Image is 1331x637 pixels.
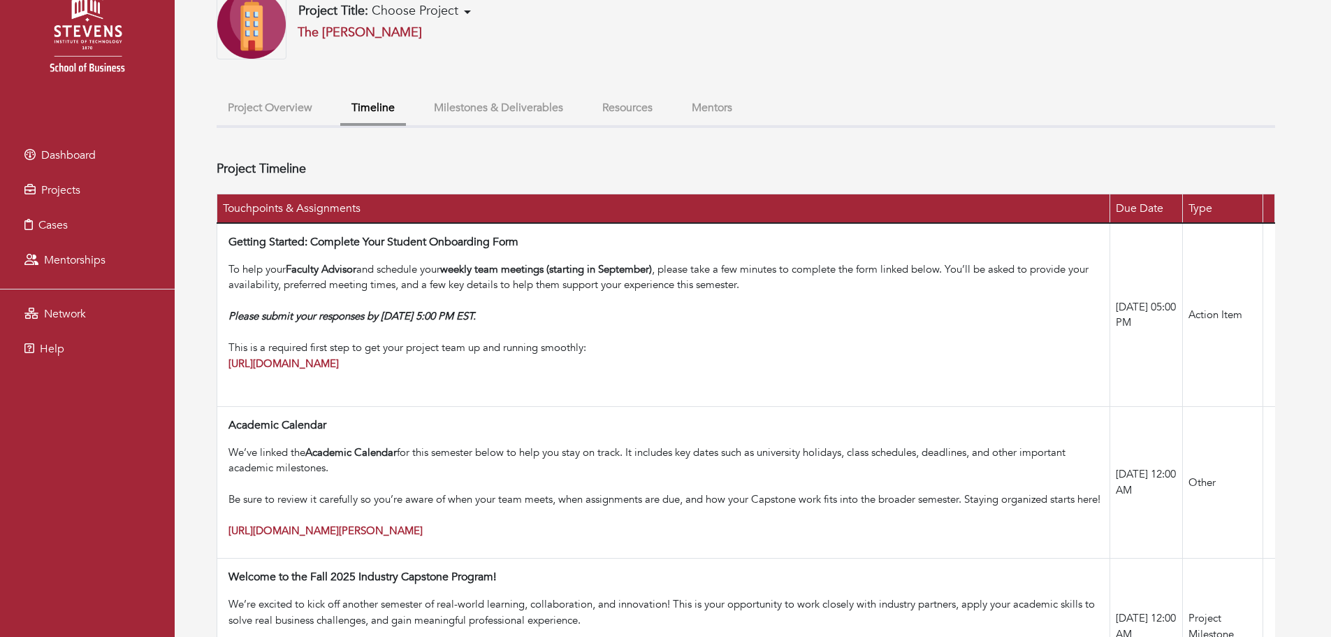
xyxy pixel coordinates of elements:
button: Project Overview [217,93,323,123]
strong: weekly team meetings (starting in September) [440,262,652,276]
div: Be sure to review it carefully so you’re aware of when your team meets, when assignments are due,... [228,492,1104,539]
strong: Academic Calendar [305,445,397,459]
span: Cases [38,217,68,233]
a: [URL][DOMAIN_NAME] [228,357,339,371]
div: To help your and schedule your , please take a few minutes to complete the form linked below. You... [228,262,1104,387]
span: Choose Project [372,2,458,20]
td: [DATE] 12:00 AM [1110,406,1183,558]
em: Please submit your responses by [DATE] 5:00 PM EST. [228,309,476,323]
strong: Faculty Advisor [286,262,356,276]
h4: Getting Started: Complete Your Student Onboarding Form [228,236,518,249]
span: Mentorships [44,252,106,268]
b: Project Title: [298,2,368,20]
button: Resources [591,93,664,123]
button: Mentors [681,93,743,123]
a: Cases [3,211,171,239]
h4: Welcome to the Fall 2025 Industry Capstone Program! [228,571,496,584]
a: Mentorships [3,246,171,274]
h4: Academic Calendar [228,419,326,432]
h4: Project Timeline [217,162,306,177]
span: Projects [41,182,80,198]
span: Dashboard [41,148,96,163]
a: Help [3,335,171,363]
span: Help [40,341,64,357]
th: Due Date [1110,194,1183,223]
a: Network [3,300,171,328]
a: The [PERSON_NAME] [298,24,422,41]
th: Touchpoints & Assignments [217,194,1110,223]
button: Project Title: Choose Project [294,3,475,20]
a: [URL][DOMAIN_NAME][PERSON_NAME] [228,524,423,538]
a: Projects [3,176,171,204]
span: Network [44,306,86,322]
div: We’ve linked the for this semester below to help you stay on track. It includes key dates such as... [228,445,1104,492]
td: [DATE] 05:00 PM [1110,223,1183,407]
button: Timeline [340,93,406,126]
td: Other [1182,406,1263,558]
th: Type [1182,194,1263,223]
td: Action Item [1182,223,1263,407]
button: Milestones & Deliverables [423,93,574,123]
a: Dashboard [3,141,171,169]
